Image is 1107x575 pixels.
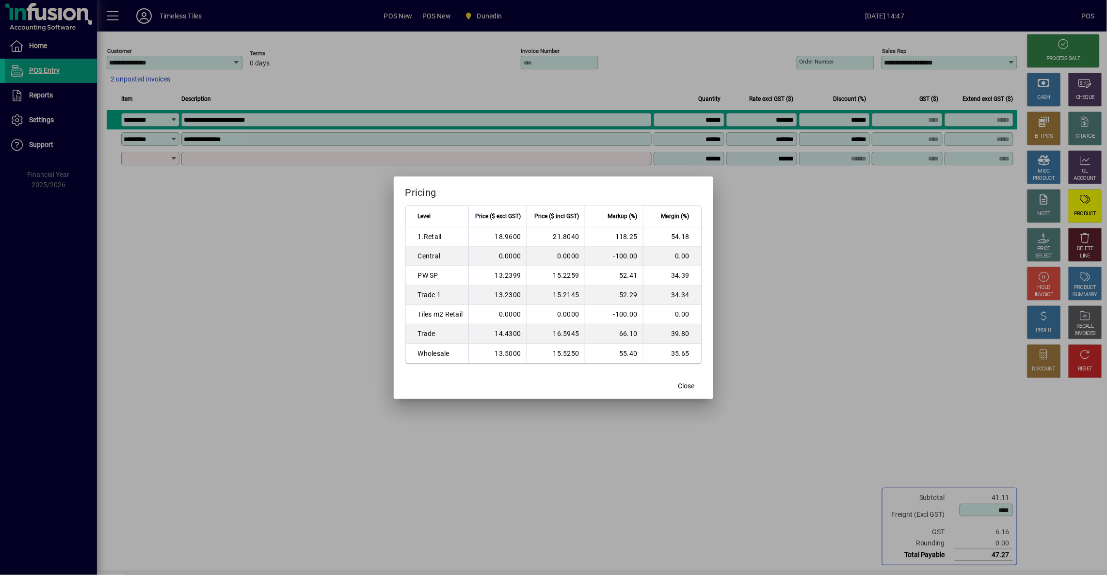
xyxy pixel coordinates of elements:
td: 66.10 [585,324,643,344]
td: Trade 1 [406,286,469,305]
td: 14.4300 [468,324,527,344]
td: Tiles m2 Retail [406,305,469,324]
td: 1.Retail [406,227,469,247]
td: 55.40 [585,344,643,363]
td: 0.0000 [527,305,585,324]
td: 0.00 [643,305,701,324]
td: Wholesale [406,344,469,363]
span: Price ($ incl GST) [534,211,579,222]
span: Margin (%) [661,211,689,222]
span: Price ($ excl GST) [475,211,521,222]
td: 118.25 [585,227,643,247]
td: 0.0000 [468,247,527,266]
td: 15.5250 [527,344,585,363]
td: 15.2145 [527,286,585,305]
td: 21.8040 [527,227,585,247]
td: 0.0000 [468,305,527,324]
td: 34.34 [643,286,701,305]
td: 0.00 [643,247,701,266]
td: 13.5000 [468,344,527,363]
h2: Pricing [394,176,714,205]
td: 13.2300 [468,286,527,305]
td: Central [406,247,469,266]
td: PW SP [406,266,469,286]
td: 0.0000 [527,247,585,266]
td: 18.9600 [468,227,527,247]
td: 16.5945 [527,324,585,344]
td: Trade [406,324,469,344]
span: Level [418,211,431,222]
button: Close [671,378,702,395]
td: -100.00 [585,305,643,324]
td: 35.65 [643,344,701,363]
td: 52.41 [585,266,643,286]
span: Close [678,381,694,391]
td: 34.39 [643,266,701,286]
td: -100.00 [585,247,643,266]
span: Markup (%) [608,211,637,222]
td: 15.2259 [527,266,585,286]
td: 54.18 [643,227,701,247]
td: 13.2399 [468,266,527,286]
td: 52.29 [585,286,643,305]
td: 39.80 [643,324,701,344]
